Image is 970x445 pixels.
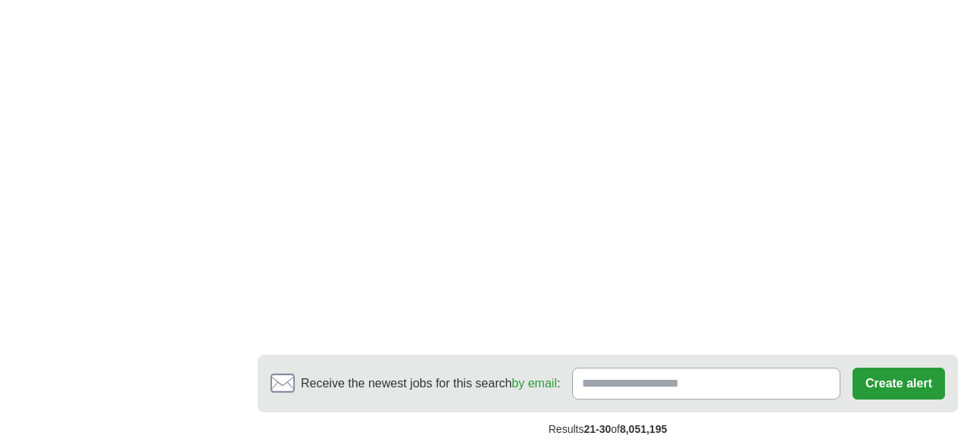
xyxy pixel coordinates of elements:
a: by email [512,377,557,390]
button: Create alert [853,368,945,400]
span: Receive the newest jobs for this search : [301,374,560,393]
span: 21-30 [584,423,611,435]
span: 8,051,195 [620,423,667,435]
